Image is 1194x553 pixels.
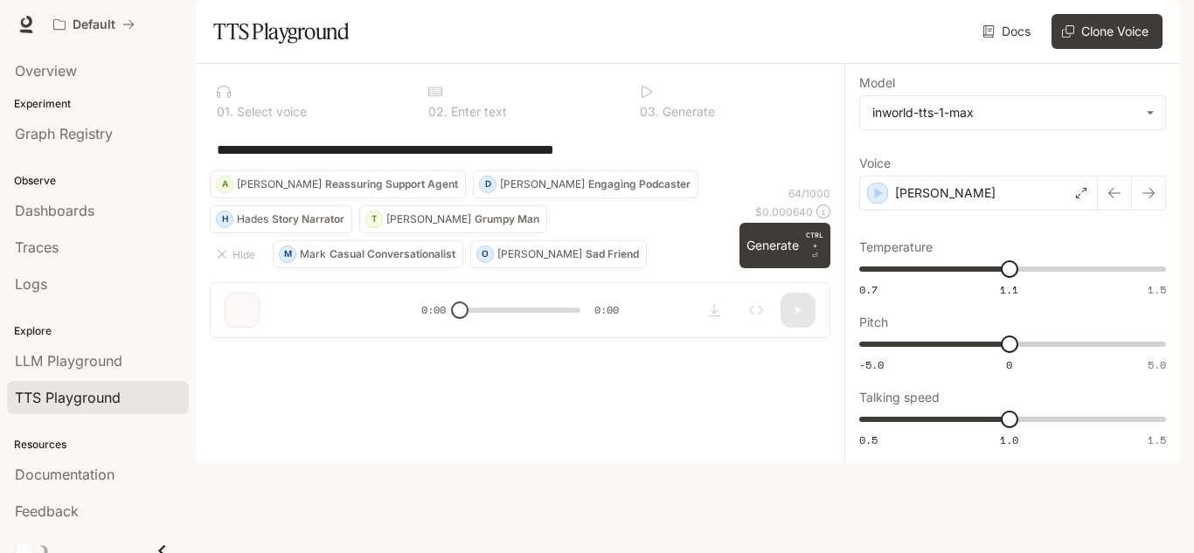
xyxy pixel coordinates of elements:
[500,179,585,190] p: [PERSON_NAME]
[280,240,295,268] div: M
[217,170,233,198] div: A
[497,249,582,259] p: [PERSON_NAME]
[788,186,830,201] p: 64 / 1000
[859,77,895,89] p: Model
[325,179,458,190] p: Reassuring Support Agent
[755,204,813,219] p: $ 0.000640
[273,240,463,268] button: MMarkCasual Conversationalist
[233,106,307,118] p: Select voice
[475,214,539,225] p: Grumpy Man
[470,240,647,268] button: O[PERSON_NAME]Sad Friend
[1000,282,1018,297] span: 1.1
[872,104,1137,121] div: inworld-tts-1-max
[1006,357,1012,372] span: 0
[806,230,823,251] p: CTRL +
[73,17,115,32] p: Default
[859,241,933,253] p: Temperature
[480,170,496,198] div: D
[300,249,326,259] p: Mark
[860,96,1165,129] div: inworld-tts-1-max
[210,205,352,233] button: HHadesStory Narrator
[859,432,878,447] span: 0.5
[217,205,233,233] div: H
[428,106,448,118] p: 0 2 .
[806,230,823,261] p: ⏎
[45,7,142,42] button: All workspaces
[272,214,344,225] p: Story Narrator
[210,240,266,268] button: Hide
[210,170,466,198] button: A[PERSON_NAME]Reassuring Support Agent
[237,179,322,190] p: [PERSON_NAME]
[588,179,691,190] p: Engaging Podcaster
[1148,357,1166,372] span: 5.0
[895,184,996,202] p: [PERSON_NAME]
[640,106,659,118] p: 0 3 .
[366,205,382,233] div: T
[1000,432,1018,447] span: 1.0
[586,249,639,259] p: Sad Friend
[1148,282,1166,297] span: 1.5
[1052,14,1163,49] button: Clone Voice
[659,106,715,118] p: Generate
[330,249,455,259] p: Casual Conversationalist
[859,357,884,372] span: -5.0
[859,157,891,169] p: Voice
[448,106,507,118] p: Enter text
[213,14,349,49] h1: TTS Playground
[217,106,233,118] p: 0 1 .
[739,223,830,268] button: GenerateCTRL +⏎
[473,170,698,198] button: D[PERSON_NAME]Engaging Podcaster
[859,316,888,328] p: Pitch
[477,240,493,268] div: O
[359,205,547,233] button: T[PERSON_NAME]Grumpy Man
[979,14,1038,49] a: Docs
[1148,432,1166,447] span: 1.5
[237,214,268,225] p: Hades
[386,214,471,225] p: [PERSON_NAME]
[859,282,878,297] span: 0.7
[859,391,940,404] p: Talking speed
